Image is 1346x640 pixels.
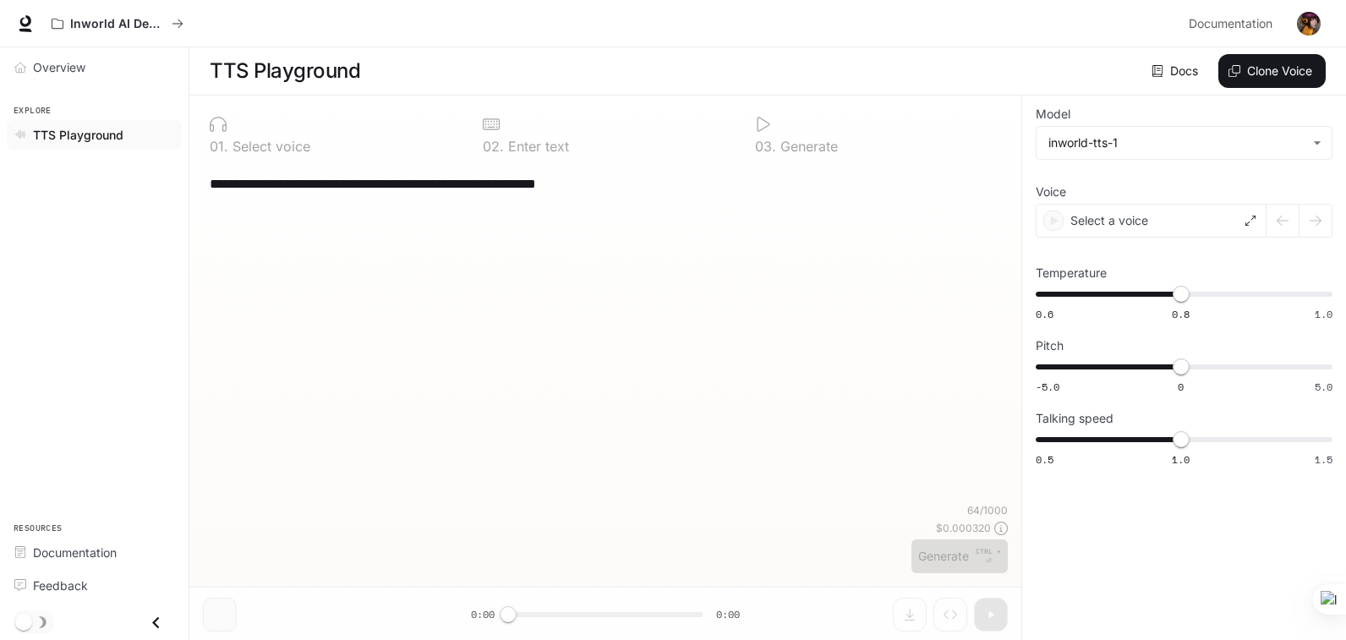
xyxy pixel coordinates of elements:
[1172,307,1190,321] span: 0.8
[1048,134,1305,151] div: inworld-tts-1
[1036,267,1107,279] p: Temperature
[70,17,165,31] p: Inworld AI Demos
[1036,340,1064,352] p: Pitch
[7,571,182,600] a: Feedback
[1148,54,1205,88] a: Docs
[483,139,504,153] p: 0 2 .
[210,139,228,153] p: 0 1 .
[504,139,569,153] p: Enter text
[7,538,182,567] a: Documentation
[33,577,88,594] span: Feedback
[33,58,85,76] span: Overview
[1315,307,1332,321] span: 1.0
[1036,380,1059,394] span: -5.0
[1036,186,1066,198] p: Voice
[15,612,32,631] span: Dark mode toggle
[33,544,117,561] span: Documentation
[1218,54,1326,88] button: Clone Voice
[1178,380,1184,394] span: 0
[755,139,776,153] p: 0 3 .
[1297,12,1321,36] img: User avatar
[936,521,991,535] p: $ 0.000320
[1036,307,1053,321] span: 0.6
[1182,7,1285,41] a: Documentation
[1189,14,1272,35] span: Documentation
[1036,452,1053,467] span: 0.5
[1037,127,1332,159] div: inworld-tts-1
[33,126,123,144] span: TTS Playground
[44,7,191,41] button: All workspaces
[776,139,838,153] p: Generate
[7,120,182,150] a: TTS Playground
[1292,7,1326,41] button: User avatar
[210,54,360,88] h1: TTS Playground
[137,605,175,640] button: Close drawer
[967,503,1008,517] p: 64 / 1000
[7,52,182,82] a: Overview
[1070,212,1148,229] p: Select a voice
[1036,108,1070,120] p: Model
[228,139,310,153] p: Select voice
[1315,452,1332,467] span: 1.5
[1172,452,1190,467] span: 1.0
[1036,413,1113,424] p: Talking speed
[1315,380,1332,394] span: 5.0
